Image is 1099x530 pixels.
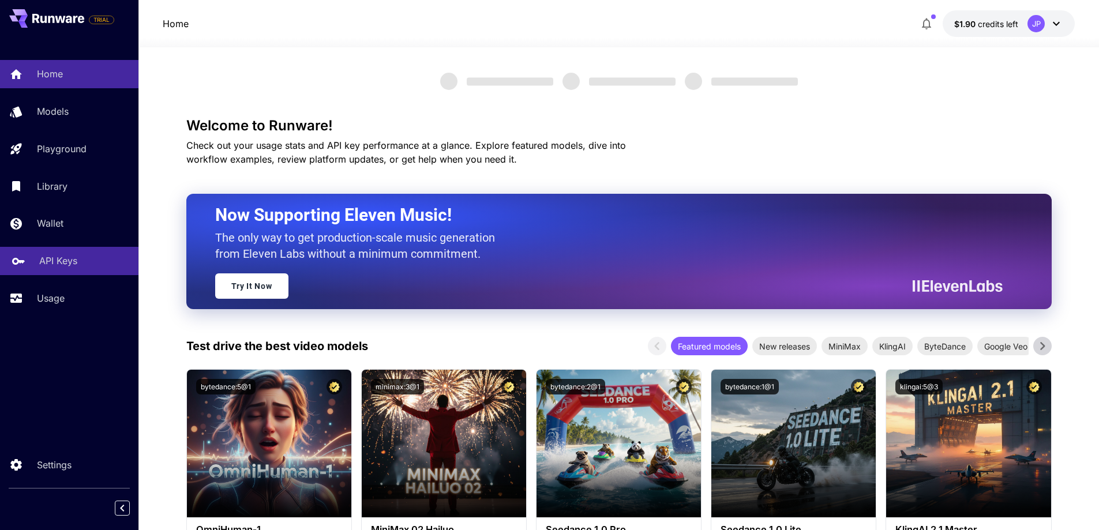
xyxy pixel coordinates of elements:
[977,337,1034,355] div: Google Veo
[186,118,1052,134] h3: Welcome to Runware!
[115,501,130,516] button: Collapse sidebar
[671,340,748,352] span: Featured models
[37,67,63,81] p: Home
[89,13,114,27] span: Add your payment card to enable full platform functionality.
[37,216,63,230] p: Wallet
[954,19,978,29] span: $1.90
[752,337,817,355] div: New releases
[37,291,65,305] p: Usage
[187,370,351,517] img: alt
[721,379,779,394] button: bytedance:1@1
[215,230,504,262] p: The only way to get production-scale music generation from Eleven Labs without a minimum commitment.
[327,379,342,394] button: Certified Model – Vetted for best performance and includes a commercial license.
[711,370,876,517] img: alt
[371,379,424,394] button: minimax:3@1
[954,18,1018,30] div: $1.8956
[752,340,817,352] span: New releases
[895,379,943,394] button: klingai:5@3
[917,337,973,355] div: ByteDance
[501,379,517,394] button: Certified Model – Vetted for best performance and includes a commercial license.
[917,340,973,352] span: ByteDance
[163,17,189,31] nav: breadcrumb
[37,104,69,118] p: Models
[196,379,256,394] button: bytedance:5@1
[37,142,87,156] p: Playground
[186,140,626,165] span: Check out your usage stats and API key performance at a glance. Explore featured models, dive int...
[546,379,605,394] button: bytedance:2@1
[37,458,72,472] p: Settings
[978,19,1018,29] span: credits left
[676,379,692,394] button: Certified Model – Vetted for best performance and includes a commercial license.
[186,337,368,355] p: Test drive the best video models
[872,337,913,355] div: KlingAI
[943,10,1075,37] button: $1.8956JP
[872,340,913,352] span: KlingAI
[163,17,189,31] a: Home
[822,337,868,355] div: MiniMax
[851,379,867,394] button: Certified Model – Vetted for best performance and includes a commercial license.
[977,340,1034,352] span: Google Veo
[37,179,67,193] p: Library
[671,337,748,355] div: Featured models
[537,370,701,517] img: alt
[123,498,138,518] div: Collapse sidebar
[362,370,526,517] img: alt
[215,273,288,299] a: Try It Now
[89,16,114,24] span: TRIAL
[39,254,77,268] p: API Keys
[886,370,1051,517] img: alt
[822,340,868,352] span: MiniMax
[1027,15,1045,32] div: JP
[1026,379,1042,394] button: Certified Model – Vetted for best performance and includes a commercial license.
[215,204,994,226] h2: Now Supporting Eleven Music!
